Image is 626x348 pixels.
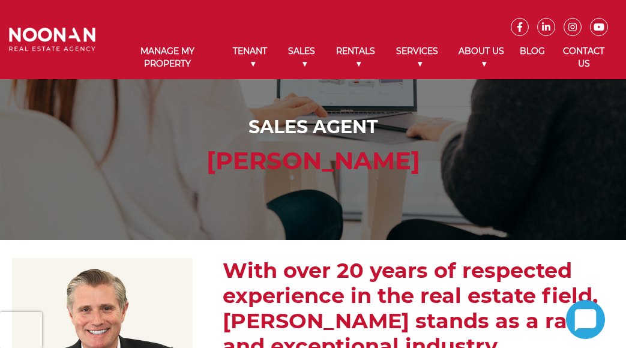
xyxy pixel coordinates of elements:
div: Sales Agent [12,113,614,140]
img: Noonan Real Estate Agency [9,28,95,52]
a: Manage My Property [113,36,222,79]
a: Rentals [325,36,385,79]
a: Blog [514,36,551,67]
a: Services [385,36,448,79]
a: Contact Us [551,36,617,79]
a: About Us [448,36,513,79]
a: Sales [277,36,325,79]
a: Tenant [222,36,277,79]
h1: [PERSON_NAME] [12,146,614,175]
